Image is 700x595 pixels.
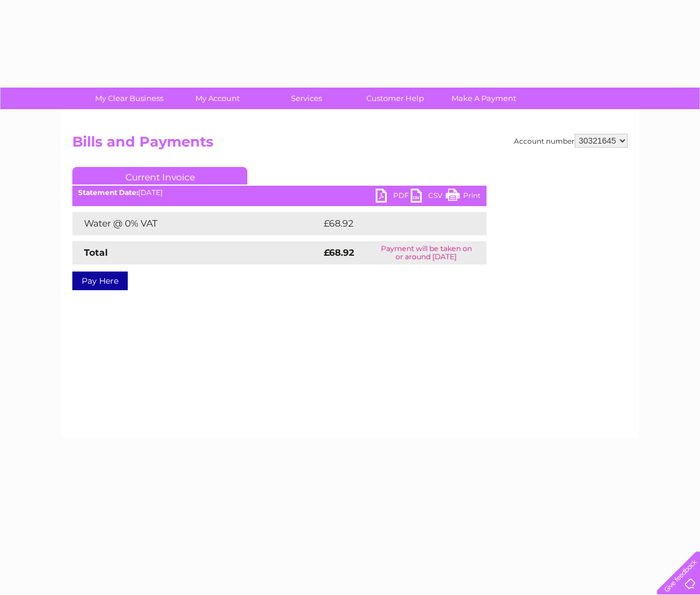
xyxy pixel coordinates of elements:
[170,88,266,109] a: My Account
[366,241,487,265] td: Payment will be taken on or around [DATE]
[84,247,108,258] strong: Total
[347,88,443,109] a: Customer Help
[72,212,321,235] td: Water @ 0% VAT
[81,88,177,109] a: My Clear Business
[78,188,138,197] b: Statement Date:
[514,134,628,148] div: Account number
[321,212,463,235] td: £68.92
[436,88,532,109] a: Make A Payment
[258,88,355,109] a: Services
[72,167,247,185] a: Current Invoice
[411,189,446,206] a: CSV
[72,134,628,156] h2: Bills and Payments
[324,247,354,258] strong: £68.92
[376,189,411,206] a: PDF
[72,189,487,197] div: [DATE]
[72,272,128,290] a: Pay Here
[446,189,481,206] a: Print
